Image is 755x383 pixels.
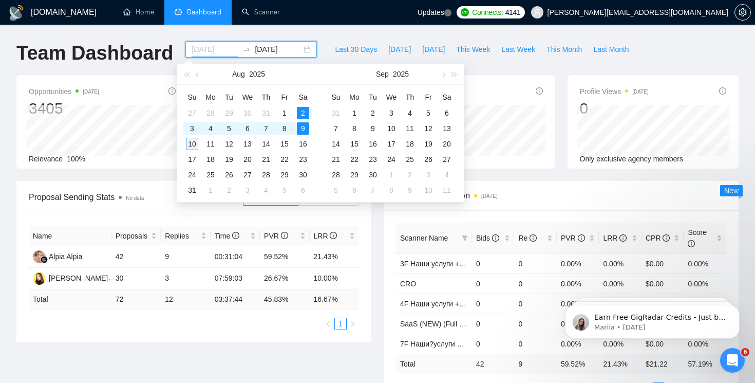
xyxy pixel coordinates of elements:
div: 2 [367,107,379,119]
td: 2025-09-04 [401,105,419,121]
div: 5 [422,107,435,119]
td: 2025-09-07 [327,121,345,136]
div: 31 [260,107,272,119]
td: 26.67% [260,268,309,289]
span: info-circle [663,234,670,242]
span: 4141 [505,7,521,18]
td: 2025-08-10 [183,136,201,152]
td: 2025-10-10 [419,183,438,198]
td: 2025-08-28 [257,167,275,183]
td: 2025-09-02 [220,183,238,198]
th: Th [401,89,419,105]
div: Alpia Alpia [49,251,82,262]
td: 2025-10-06 [345,183,364,198]
th: Mo [201,89,220,105]
span: info-circle [688,240,695,247]
img: logo [8,5,25,21]
span: Opportunities [29,85,99,98]
td: 30 [111,268,161,289]
div: 24 [186,169,198,181]
div: 21 [260,153,272,166]
td: 2025-09-28 [327,167,345,183]
div: 27 [441,153,453,166]
span: Dashboard [187,8,221,16]
span: user [534,9,541,16]
td: 2025-08-23 [294,152,312,167]
td: 59.52% [260,246,309,268]
button: This Month [541,41,588,58]
span: [DATE] [422,44,445,55]
span: Profile Views [580,85,649,98]
p: Message from Mariia, sent 6d ago [45,40,177,49]
span: Relevance [29,155,63,163]
button: [DATE] [383,41,417,58]
td: 0.00% [684,253,726,273]
span: New [724,187,739,195]
span: info-circle [578,234,585,242]
a: AAAlpia Alpia [33,252,82,260]
button: Last Month [588,41,634,58]
span: No data [126,195,144,201]
div: 6 [297,184,309,196]
div: 13 [441,122,453,135]
td: 00:31:04 [211,246,260,268]
td: 2025-08-02 [294,105,312,121]
td: 2025-09-06 [438,105,456,121]
div: 7 [330,122,342,135]
div: 26 [223,169,235,181]
td: 2025-10-07 [364,183,382,198]
span: Proposals [116,230,149,242]
div: 3 [186,122,198,135]
td: 2025-09-06 [294,183,312,198]
a: SaaS (NEW) (Full text search) [400,320,497,328]
div: 5 [223,122,235,135]
button: [DATE] [417,41,450,58]
div: 5 [278,184,291,196]
th: Name [29,226,111,246]
img: VM [33,272,46,285]
span: left [325,321,331,327]
th: Replies [161,226,210,246]
div: 6 [348,184,361,196]
td: 2025-08-25 [201,167,220,183]
span: Only exclusive agency members [580,155,684,163]
button: Aug [232,64,245,84]
div: 12 [422,122,435,135]
td: 2025-07-27 [183,105,201,121]
th: Tu [220,89,238,105]
span: Time [215,232,239,240]
div: 12 [223,138,235,150]
div: 30 [367,169,379,181]
div: 13 [241,138,254,150]
td: 0.00% [599,253,641,273]
div: 14 [260,138,272,150]
div: 4 [441,169,453,181]
span: Scanner Breakdown [396,189,726,202]
td: 2025-09-03 [382,105,401,121]
span: Bids [476,234,499,242]
td: 0 [472,253,515,273]
div: 16 [297,138,309,150]
div: 4 [204,122,217,135]
div: 8 [348,122,361,135]
span: info-circle [619,234,627,242]
div: 20 [241,153,254,166]
div: 10 [422,184,435,196]
td: 2025-08-20 [238,152,257,167]
td: 2025-09-29 [345,167,364,183]
span: info-circle [281,232,288,239]
td: 2025-09-24 [382,152,401,167]
span: Proposal Sending Stats [29,191,243,204]
td: 2025-08-13 [238,136,257,152]
span: filter [460,230,470,246]
div: 5 [330,184,342,196]
span: Last Week [501,44,535,55]
div: 6 [241,122,254,135]
div: 26 [422,153,435,166]
td: 2025-07-29 [220,105,238,121]
td: 2025-08-26 [220,167,238,183]
div: 23 [367,153,379,166]
div: 29 [278,169,291,181]
td: 9 [161,246,210,268]
h1: Team Dashboard [16,41,173,65]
